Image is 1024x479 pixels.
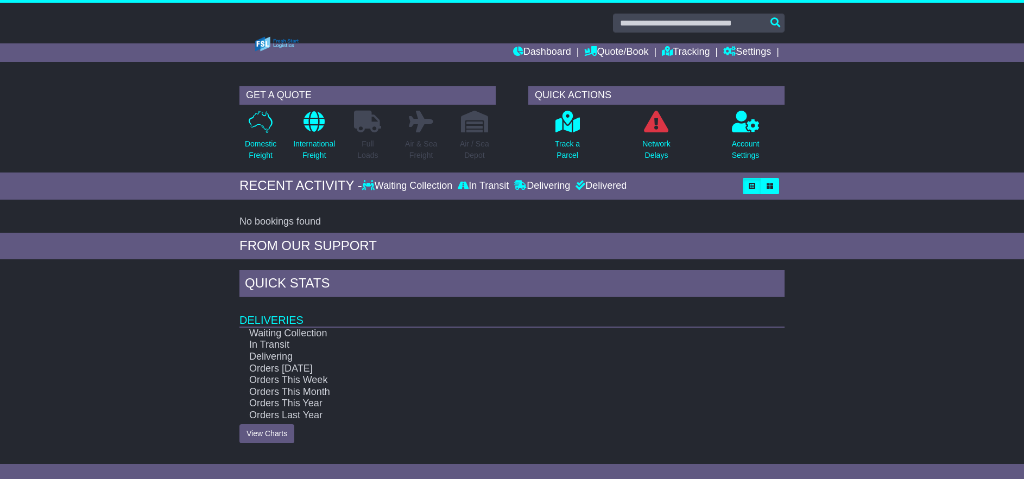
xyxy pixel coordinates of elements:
a: DomesticFreight [244,110,277,167]
p: Air / Sea Depot [460,138,489,161]
p: Track a Parcel [555,138,580,161]
td: Orders [DATE] [239,363,731,375]
a: NetworkDelays [642,110,671,167]
a: Dashboard [513,43,571,62]
p: International Freight [293,138,335,161]
div: QUICK ACTIONS [528,86,785,105]
div: Waiting Collection [362,180,455,192]
div: Delivering [511,180,573,192]
div: Quick Stats [239,270,785,299]
div: In Transit [455,180,511,192]
p: Account Settings [732,138,760,161]
td: Delivering [239,351,731,363]
td: In Transit [239,339,731,351]
div: FROM OUR SUPPORT [239,238,785,254]
a: View Charts [239,424,294,443]
div: No bookings found [239,216,785,228]
td: Orders Last Year [239,410,731,421]
div: RECENT ACTIVITY - [239,178,362,194]
td: Deliveries [239,299,785,327]
td: Orders This Month [239,386,731,398]
p: Full Loads [354,138,381,161]
td: Waiting Collection [239,327,731,340]
a: Tracking [662,43,710,62]
div: GET A QUOTE [239,86,496,105]
div: Delivered [573,180,627,192]
a: Settings [723,43,771,62]
a: Quote/Book [584,43,648,62]
a: AccountSettings [731,110,760,167]
td: Orders This Year [239,398,731,410]
p: Air & Sea Freight [405,138,437,161]
a: Track aParcel [554,110,580,167]
a: InternationalFreight [293,110,336,167]
td: Orders This Week [239,374,731,386]
p: Domestic Freight [245,138,276,161]
p: Network Delays [642,138,670,161]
